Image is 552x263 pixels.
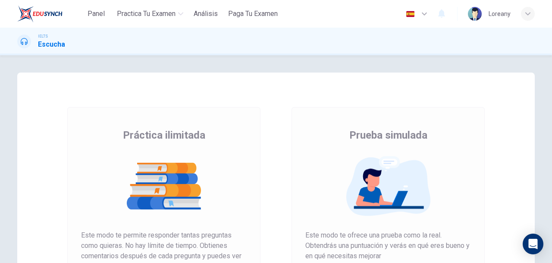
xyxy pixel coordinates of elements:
img: EduSynch logo [17,5,63,22]
span: Practica tu examen [117,9,176,19]
span: Paga Tu Examen [228,9,278,19]
img: es [405,11,416,17]
h1: Escucha [38,39,65,50]
span: Este modo te ofrece una prueba como la real. Obtendrás una puntuación y verás en qué eres bueno y... [305,230,471,261]
button: Paga Tu Examen [225,6,281,22]
span: Práctica ilimitada [123,128,205,142]
button: Practica tu examen [113,6,187,22]
div: Loreany [489,9,511,19]
span: IELTS [38,33,48,39]
span: Prueba simulada [349,128,427,142]
span: Análisis [194,9,218,19]
button: Análisis [190,6,221,22]
div: Open Intercom Messenger [523,234,543,254]
a: EduSynch logo [17,5,82,22]
span: Panel [88,9,105,19]
button: Panel [82,6,110,22]
img: Profile picture [468,7,482,21]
